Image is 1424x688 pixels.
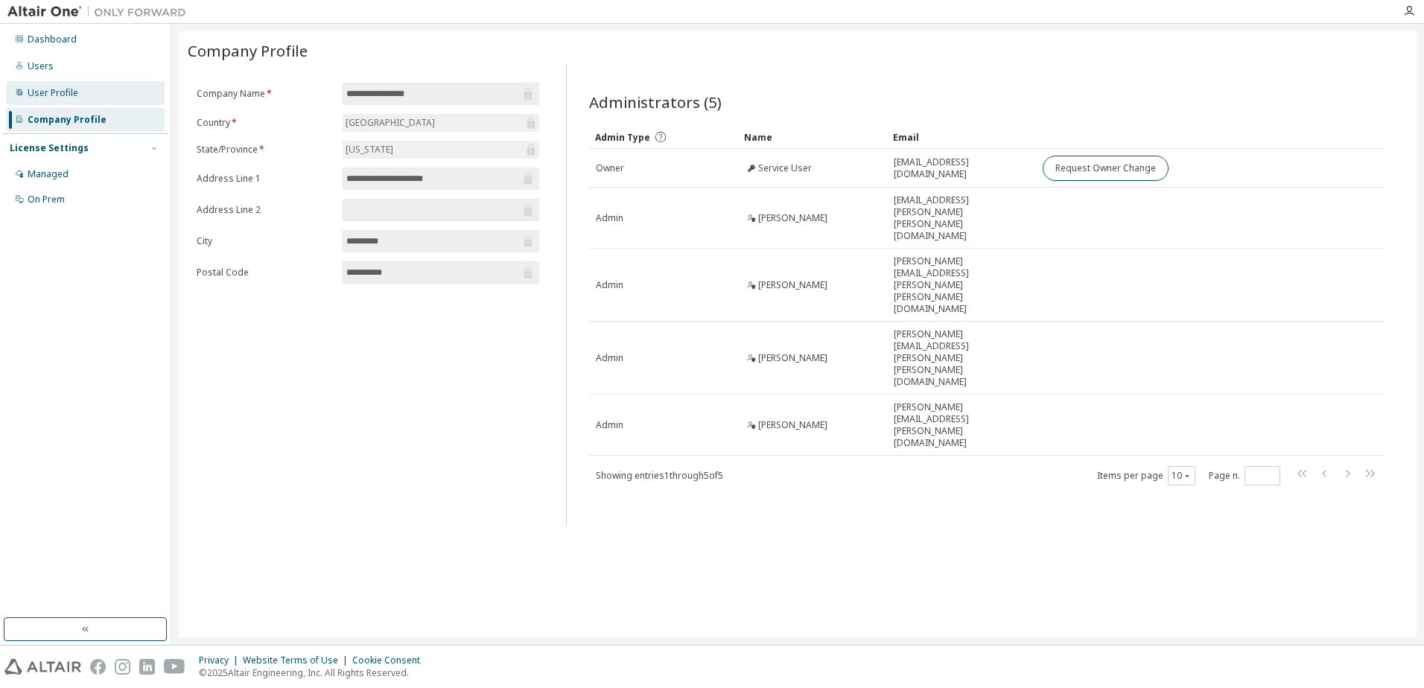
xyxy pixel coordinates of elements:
span: Owner [596,162,624,174]
img: instagram.svg [115,659,130,675]
span: Items per page [1097,466,1195,485]
span: [PERSON_NAME][EMAIL_ADDRESS][PERSON_NAME][DOMAIN_NAME] [894,401,1029,449]
span: Administrators (5) [589,92,722,112]
span: [EMAIL_ADDRESS][DOMAIN_NAME] [894,156,1029,180]
span: [PERSON_NAME] [758,352,827,364]
div: Users [28,60,54,72]
span: [PERSON_NAME][EMAIL_ADDRESS][PERSON_NAME][PERSON_NAME][DOMAIN_NAME] [894,328,1029,388]
span: Service User [758,162,812,174]
div: [GEOGRAPHIC_DATA] [343,115,437,131]
p: © 2025 Altair Engineering, Inc. All Rights Reserved. [199,666,429,679]
div: [US_STATE] [343,141,395,158]
img: Altair One [7,4,194,19]
img: facebook.svg [90,659,106,675]
button: 10 [1172,470,1192,482]
div: Website Terms of Use [243,654,352,666]
button: Request Owner Change [1043,156,1169,181]
label: City [197,235,334,247]
div: [GEOGRAPHIC_DATA] [343,114,539,132]
span: Page n. [1209,466,1280,485]
div: Dashboard [28,34,77,45]
span: Company Profile [188,40,308,61]
label: Address Line 1 [197,173,334,185]
span: [EMAIL_ADDRESS][PERSON_NAME][PERSON_NAME][DOMAIN_NAME] [894,194,1029,242]
img: altair_logo.svg [4,659,81,675]
div: Privacy [199,654,243,666]
div: [US_STATE] [343,141,539,159]
span: Admin [596,279,623,291]
div: Email [893,125,1030,149]
span: Admin [596,419,623,431]
label: Postal Code [197,267,334,278]
div: Managed [28,168,69,180]
img: youtube.svg [164,659,185,675]
label: Company Name [197,88,334,100]
span: Admin [596,352,623,364]
label: State/Province [197,144,334,156]
div: User Profile [28,87,78,99]
div: Name [744,125,881,149]
img: linkedin.svg [139,659,155,675]
div: License Settings [10,142,89,154]
span: [PERSON_NAME] [758,212,827,224]
span: Admin Type [595,131,650,144]
label: Country [197,117,334,129]
div: Cookie Consent [352,654,429,666]
div: On Prem [28,194,65,206]
span: Showing entries 1 through 5 of 5 [596,469,723,482]
label: Address Line 2 [197,204,334,216]
span: [PERSON_NAME][EMAIL_ADDRESS][PERSON_NAME][PERSON_NAME][DOMAIN_NAME] [894,255,1029,315]
div: Company Profile [28,114,107,126]
span: Admin [596,212,623,224]
span: [PERSON_NAME] [758,419,827,431]
span: [PERSON_NAME] [758,279,827,291]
